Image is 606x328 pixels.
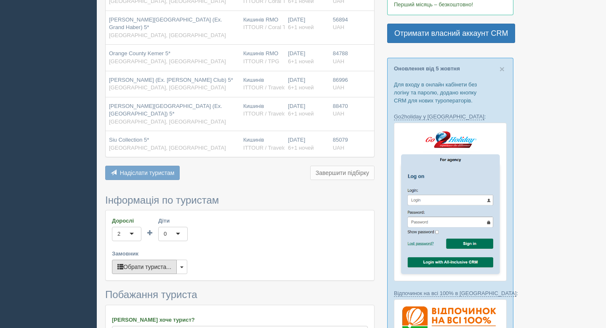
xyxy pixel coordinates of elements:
[333,24,344,30] span: UAH
[243,102,281,118] div: Кишинів
[109,58,226,65] span: [GEOGRAPHIC_DATA], [GEOGRAPHIC_DATA]
[243,16,281,32] div: Кишинів RMO
[394,0,507,8] p: Перший місяць – безкоштовно!
[333,110,344,117] span: UAH
[158,217,188,225] label: Діти
[105,289,197,300] span: Побажання туриста
[288,145,314,151] span: 6+1 ночей
[333,50,348,56] span: 84788
[288,136,326,152] div: [DATE]
[109,77,233,83] span: [PERSON_NAME] (Ex. [PERSON_NAME] Club) 5*
[288,50,326,65] div: [DATE]
[288,76,326,92] div: [DATE]
[112,250,368,258] label: Замовник
[333,145,344,151] span: UAH
[394,113,507,121] p: :
[243,50,281,65] div: Кишинів RMO
[288,102,326,118] div: [DATE]
[117,230,120,238] div: 2
[109,118,226,125] span: [GEOGRAPHIC_DATA], [GEOGRAPHIC_DATA]
[109,16,222,31] span: [PERSON_NAME][GEOGRAPHIC_DATA] (Ex. Grand Haber) 5*
[109,137,149,143] span: Siu Collection 5*
[394,290,516,297] a: Відпочинок на всі 100% в [GEOGRAPHIC_DATA]
[243,76,281,92] div: Кишинів
[500,65,505,73] button: Close
[109,32,226,38] span: [GEOGRAPHIC_DATA], [GEOGRAPHIC_DATA]
[288,24,314,30] span: 6+1 ночей
[112,316,368,324] label: [PERSON_NAME] хоче турист?
[394,289,507,297] p: :
[333,137,348,143] span: 85079
[394,113,484,120] a: Go2holiday у [GEOGRAPHIC_DATA]
[333,16,348,23] span: 56894
[310,166,375,180] button: Завершити підбірку
[288,84,314,91] span: 6+1 ночей
[164,230,167,238] div: 0
[243,84,289,91] span: ITTOUR / Travelon
[288,16,326,32] div: [DATE]
[500,64,505,74] span: ×
[394,81,507,105] p: Для входу в онлайн кабінети без логіну та паролю, додано кнопку CRM для нових туроператорів.
[394,65,460,72] a: Оновлення від 5 жовтня
[120,169,175,176] span: Надіслати туристам
[333,84,344,91] span: UAH
[243,145,289,151] span: ITTOUR / Travelon
[243,58,279,65] span: ITTOUR / TPG
[333,58,344,65] span: UAH
[333,103,348,109] span: 88470
[387,24,515,43] a: Отримати власний аккаунт CRM
[243,136,281,152] div: Кишинів
[288,110,314,117] span: 6+1 ночей
[105,166,180,180] button: Надіслати туристам
[333,77,348,83] span: 86996
[112,260,177,274] button: Обрати туриста...
[109,84,226,91] span: [GEOGRAPHIC_DATA], [GEOGRAPHIC_DATA]
[105,195,375,206] h3: Інформація по туристам
[109,50,170,56] span: Orange County Kemer 5*
[112,217,141,225] label: Дорослі
[243,110,289,117] span: ITTOUR / Travelon
[109,103,222,117] span: [PERSON_NAME][GEOGRAPHIC_DATA] (Ex. [GEOGRAPHIC_DATA]) 5*
[394,123,507,281] img: go2holiday-login-via-crm-for-travel-agents.png
[243,24,298,30] span: ITTOUR / Coral Travel
[109,145,226,151] span: [GEOGRAPHIC_DATA], [GEOGRAPHIC_DATA]
[288,58,314,65] span: 6+1 ночей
